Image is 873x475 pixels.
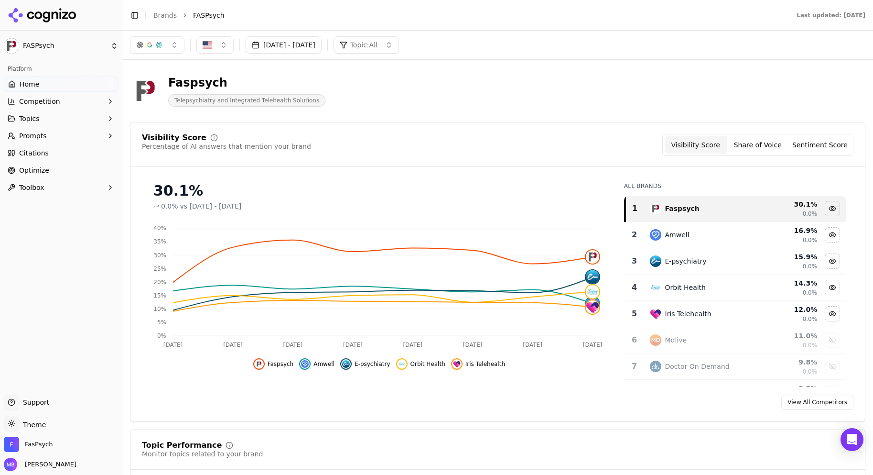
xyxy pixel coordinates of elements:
[825,385,840,400] button: Show innovatel data
[625,248,846,275] tr: 3e-psychiatryE-psychiatry15.9%0.0%Hide e-psychiatry data
[23,42,107,50] span: FASPsych
[825,280,840,295] button: Hide orbit health data
[301,360,309,368] img: amwell
[781,395,853,410] a: View All Competitors
[20,79,39,89] span: Home
[789,136,851,154] button: Sentiment Score
[153,225,166,232] tspan: 40%
[803,289,818,297] span: 0.0%
[342,360,350,368] img: e-psychiatry
[629,334,640,346] div: 6
[523,342,542,348] tspan: [DATE]
[453,360,461,368] img: iris telehealth
[760,199,818,209] div: 30.1 %
[624,182,846,190] div: All Brands
[19,398,49,407] span: Support
[157,332,166,339] tspan: 0%
[4,437,19,452] img: FasPsych
[19,97,60,106] span: Competition
[396,358,445,370] button: Hide orbit health data
[161,201,178,211] span: 0.0%
[130,76,161,106] img: FASPsych
[586,270,599,284] img: e-psychiatry
[4,77,118,92] a: Home
[760,331,818,341] div: 11.0 %
[625,327,846,353] tr: 6mdliveMdlive11.0%0.0%Show mdlive data
[803,210,818,218] span: 0.0%
[803,236,818,244] span: 0.0%
[4,61,118,77] div: Platform
[825,359,840,374] button: Show doctor on demand data
[650,203,661,214] img: faspsych
[168,94,325,107] span: Telepsychiatry and Integrated Telehealth Solutions
[4,111,118,126] button: Topics
[19,114,40,123] span: Topics
[825,254,840,269] button: Hide e-psychiatry data
[142,449,263,459] div: Monitor topics related to your brand
[629,229,640,241] div: 2
[760,384,818,393] div: 9.5 %
[19,131,47,141] span: Prompts
[283,342,303,348] tspan: [DATE]
[4,163,118,178] a: Optimize
[665,283,706,292] div: Orbit Health
[665,335,687,345] div: Mdlive
[665,309,711,319] div: Iris Telehealth
[153,252,166,259] tspan: 30%
[4,458,76,471] button: Open user button
[180,201,242,211] span: vs [DATE] - [DATE]
[825,306,840,321] button: Hide iris telehealth data
[153,279,166,286] tspan: 20%
[583,342,603,348] tspan: [DATE]
[403,342,422,348] tspan: [DATE]
[355,360,390,368] span: E-psychiatry
[797,11,865,19] div: Last updated: [DATE]
[625,222,846,248] tr: 2amwellAmwell16.9%0.0%Hide amwell data
[825,201,840,216] button: Hide faspsych data
[760,278,818,288] div: 14.3 %
[650,255,661,267] img: e-psychiatry
[629,255,640,267] div: 3
[625,380,846,406] tr: 9.5%Show innovatel data
[650,229,661,241] img: amwell
[203,40,212,50] img: United States
[153,182,605,199] div: 30.1%
[727,136,789,154] button: Share of Voice
[153,265,166,272] tspan: 25%
[825,332,840,348] button: Show mdlive data
[313,360,334,368] span: Amwell
[350,40,377,50] span: Topic: All
[142,442,222,449] div: Topic Performance
[246,36,322,54] button: [DATE] - [DATE]
[299,358,334,370] button: Hide amwell data
[153,11,777,20] nav: breadcrumb
[451,358,505,370] button: Hide iris telehealth data
[4,180,118,195] button: Toolbox
[19,148,49,158] span: Citations
[463,342,483,348] tspan: [DATE]
[157,319,166,326] tspan: 5%
[268,360,294,368] span: Faspsych
[629,282,640,293] div: 4
[650,308,661,320] img: iris telehealth
[629,308,640,320] div: 5
[4,128,118,144] button: Prompts
[153,11,177,19] a: Brands
[665,204,700,213] div: Faspsych
[19,183,44,192] span: Toolbox
[625,196,846,222] tr: 1faspsychFaspsych30.1%0.0%Hide faspsych data
[19,166,49,175] span: Optimize
[398,360,406,368] img: orbit health
[665,230,690,240] div: Amwell
[343,342,363,348] tspan: [DATE]
[650,361,661,372] img: doctor on demand
[21,460,76,469] span: [PERSON_NAME]
[465,360,505,368] span: Iris Telehealth
[153,238,166,245] tspan: 35%
[825,227,840,243] button: Hide amwell data
[142,134,206,142] div: Visibility Score
[255,360,263,368] img: faspsych
[163,342,183,348] tspan: [DATE]
[650,282,661,293] img: orbit health
[625,353,846,380] tr: 7doctor on demandDoctor On Demand9.8%0.0%Show doctor on demand data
